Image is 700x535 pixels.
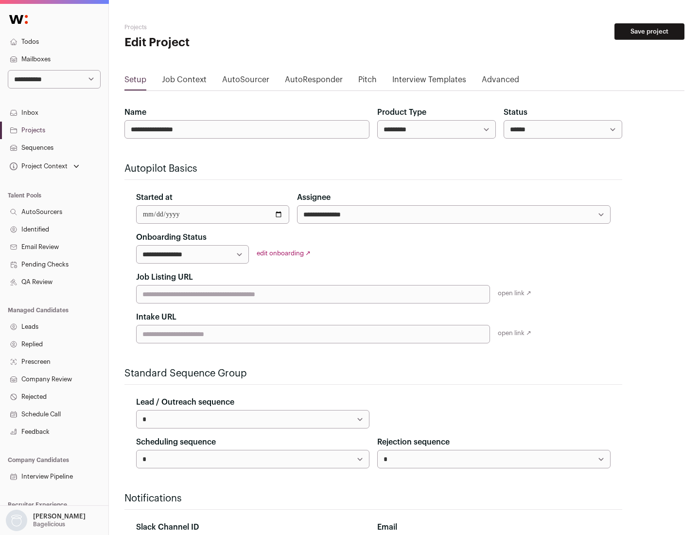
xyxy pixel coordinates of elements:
[504,107,527,118] label: Status
[136,311,176,323] label: Intake URL
[136,271,193,283] label: Job Listing URL
[482,74,519,89] a: Advanced
[614,23,684,40] button: Save project
[358,74,377,89] a: Pitch
[124,74,146,89] a: Setup
[6,510,27,531] img: nopic.png
[124,23,311,31] h2: Projects
[124,107,146,118] label: Name
[8,162,68,170] div: Project Context
[222,74,269,89] a: AutoSourcer
[297,192,331,203] label: Assignee
[136,396,234,408] label: Lead / Outreach sequence
[124,492,622,505] h2: Notifications
[285,74,343,89] a: AutoResponder
[8,160,81,173] button: Open dropdown
[162,74,207,89] a: Job Context
[33,520,65,528] p: Bagelicious
[136,521,199,533] label: Slack Channel ID
[33,513,86,520] p: [PERSON_NAME]
[136,192,173,203] label: Started at
[124,162,622,176] h2: Autopilot Basics
[377,521,611,533] div: Email
[124,35,311,51] h1: Edit Project
[4,510,87,531] button: Open dropdown
[4,10,33,29] img: Wellfound
[377,436,450,448] label: Rejection sequence
[377,107,426,118] label: Product Type
[136,232,207,243] label: Onboarding Status
[392,74,466,89] a: Interview Templates
[257,250,311,256] a: edit onboarding ↗
[124,367,622,380] h2: Standard Sequence Group
[136,436,216,448] label: Scheduling sequence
